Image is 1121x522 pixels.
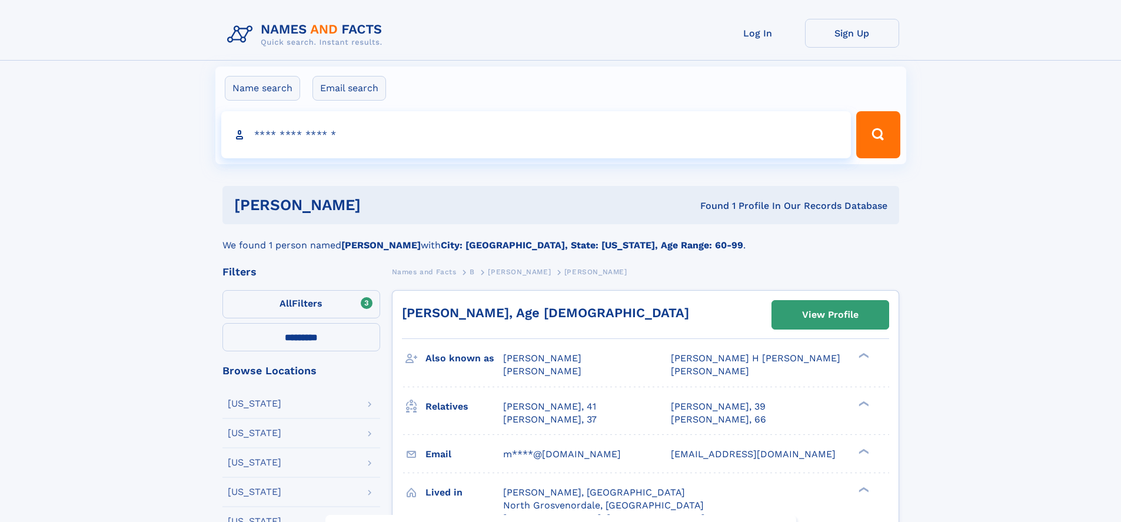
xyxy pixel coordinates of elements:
[312,76,386,101] label: Email search
[234,198,531,212] h1: [PERSON_NAME]
[503,500,704,511] span: North Grosvenordale, [GEOGRAPHIC_DATA]
[671,448,836,460] span: [EMAIL_ADDRESS][DOMAIN_NAME]
[425,348,503,368] h3: Also known as
[488,264,551,279] a: [PERSON_NAME]
[503,413,597,426] a: [PERSON_NAME], 37
[222,224,899,252] div: We found 1 person named with .
[503,365,581,377] span: [PERSON_NAME]
[222,290,380,318] label: Filters
[671,365,749,377] span: [PERSON_NAME]
[805,19,899,48] a: Sign Up
[503,400,596,413] a: [PERSON_NAME], 41
[280,298,292,309] span: All
[671,413,766,426] a: [PERSON_NAME], 66
[856,111,900,158] button: Search Button
[503,353,581,364] span: [PERSON_NAME]
[402,305,689,320] a: [PERSON_NAME], Age [DEMOGRAPHIC_DATA]
[671,353,840,364] span: [PERSON_NAME] H [PERSON_NAME]
[470,268,475,276] span: B
[225,76,300,101] label: Name search
[488,268,551,276] span: [PERSON_NAME]
[856,447,870,455] div: ❯
[530,200,887,212] div: Found 1 Profile In Our Records Database
[856,400,870,407] div: ❯
[802,301,859,328] div: View Profile
[425,444,503,464] h3: Email
[503,487,685,498] span: [PERSON_NAME], [GEOGRAPHIC_DATA]
[392,264,457,279] a: Names and Facts
[425,397,503,417] h3: Relatives
[228,399,281,408] div: [US_STATE]
[711,19,805,48] a: Log In
[772,301,889,329] a: View Profile
[222,267,380,277] div: Filters
[341,240,421,251] b: [PERSON_NAME]
[228,487,281,497] div: [US_STATE]
[564,268,627,276] span: [PERSON_NAME]
[671,400,766,413] a: [PERSON_NAME], 39
[228,428,281,438] div: [US_STATE]
[222,19,392,51] img: Logo Names and Facts
[470,264,475,279] a: B
[441,240,743,251] b: City: [GEOGRAPHIC_DATA], State: [US_STATE], Age Range: 60-99
[221,111,851,158] input: search input
[228,458,281,467] div: [US_STATE]
[856,486,870,493] div: ❯
[425,483,503,503] h3: Lived in
[222,365,380,376] div: Browse Locations
[856,352,870,360] div: ❯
